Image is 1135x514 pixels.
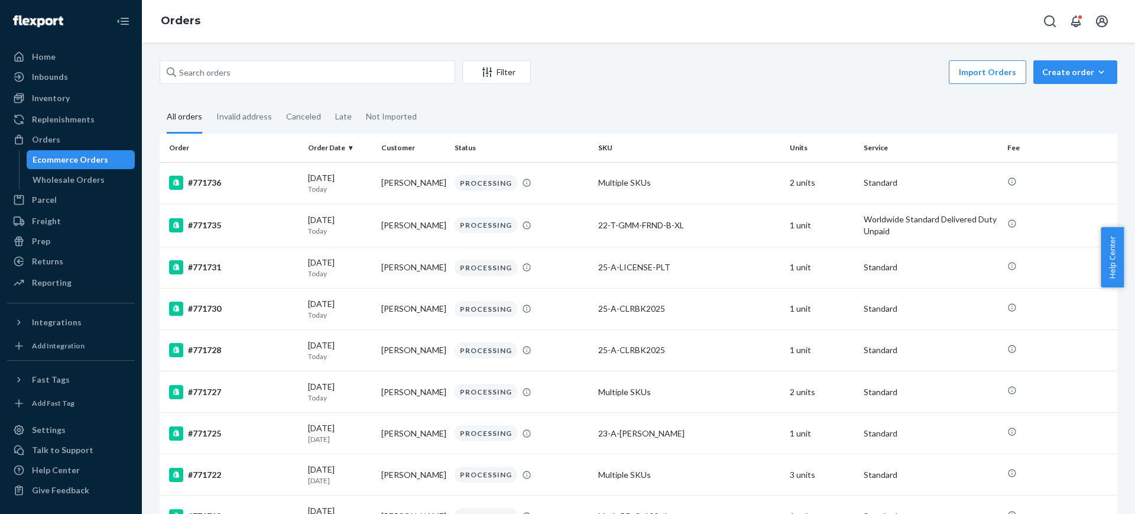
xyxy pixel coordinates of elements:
div: Returns [32,256,63,267]
a: Orders [7,130,135,149]
div: Canceled [286,101,321,132]
a: Returns [7,252,135,271]
div: All orders [167,101,202,134]
div: #771730 [169,302,299,316]
p: Today [308,184,372,194]
button: Filter [462,60,531,84]
a: Prep [7,232,135,251]
button: Open notifications [1064,9,1088,33]
div: PROCESSING [455,467,517,483]
div: 22-T-GMM-FRND-B-XL [598,219,780,231]
div: Home [32,51,56,63]
div: Help Center [32,464,80,476]
a: Home [7,47,135,66]
p: Standard [864,428,998,439]
a: Add Integration [7,337,135,355]
td: 1 unit [785,329,858,371]
td: [PERSON_NAME] [377,162,450,203]
div: #771736 [169,176,299,190]
p: Standard [864,344,998,356]
td: 1 unit [785,247,858,288]
a: Parcel [7,190,135,209]
div: PROCESSING [455,301,517,317]
span: Help Center [1101,227,1124,287]
div: [DATE] [308,381,372,403]
td: Multiple SKUs [594,162,785,203]
td: [PERSON_NAME] [377,203,450,247]
a: Add Fast Tag [7,394,135,413]
td: 3 units [785,454,858,496]
a: Replenishments [7,110,135,129]
div: [DATE] [308,257,372,279]
p: [DATE] [308,434,372,444]
div: PROCESSING [455,384,517,400]
p: [DATE] [308,476,372,486]
p: Today [308,310,372,320]
div: Talk to Support [32,444,93,456]
a: Wholesale Orders [27,170,135,189]
th: Fee [1003,134,1117,162]
div: Integrations [32,316,82,328]
div: PROCESSING [455,425,517,441]
a: Freight [7,212,135,231]
div: Inbounds [32,71,68,83]
button: Close Navigation [111,9,135,33]
a: Inventory [7,89,135,108]
button: Give Feedback [7,481,135,500]
td: Multiple SKUs [594,371,785,413]
div: Filter [463,66,530,78]
p: Standard [864,469,998,481]
div: [DATE] [308,464,372,486]
p: Today [308,269,372,279]
button: Open Search Box [1038,9,1062,33]
td: 1 unit [785,413,858,454]
button: Import Orders [949,60,1026,84]
button: Fast Tags [7,370,135,389]
div: 25-A-CLRBK2025 [598,303,780,315]
td: 1 unit [785,288,858,329]
div: Not Imported [366,101,417,132]
div: [DATE] [308,172,372,194]
a: Help Center [7,461,135,480]
div: [DATE] [308,214,372,236]
div: Prep [32,235,50,247]
div: [DATE] [308,422,372,444]
div: #771727 [169,385,299,399]
div: Add Fast Tag [32,398,74,408]
div: #771735 [169,218,299,232]
p: Standard [864,177,998,189]
div: Settings [32,424,66,436]
a: Reporting [7,273,135,292]
div: 23-A-[PERSON_NAME] [598,428,780,439]
div: #771731 [169,260,299,274]
td: Multiple SKUs [594,454,785,496]
div: Wholesale Orders [33,174,105,186]
div: Customer [381,143,445,153]
p: Standard [864,386,998,398]
div: PROCESSING [455,342,517,358]
p: Standard [864,261,998,273]
td: [PERSON_NAME] [377,454,450,496]
ol: breadcrumbs [151,4,210,38]
th: Status [450,134,594,162]
a: Orders [161,14,200,27]
p: Today [308,226,372,236]
div: Late [335,101,352,132]
td: 2 units [785,371,858,413]
div: Fast Tags [32,374,70,386]
div: #771728 [169,343,299,357]
div: Parcel [32,194,57,206]
img: Flexport logo [13,15,63,27]
input: Search orders [160,60,455,84]
th: Order Date [303,134,377,162]
div: Freight [32,215,61,227]
div: #771725 [169,426,299,441]
td: [PERSON_NAME] [377,413,450,454]
div: [DATE] [308,340,372,361]
td: [PERSON_NAME] [377,329,450,371]
div: Orders [32,134,60,146]
div: Invalid address [216,101,272,132]
th: SKU [594,134,785,162]
div: PROCESSING [455,217,517,233]
td: [PERSON_NAME] [377,288,450,329]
